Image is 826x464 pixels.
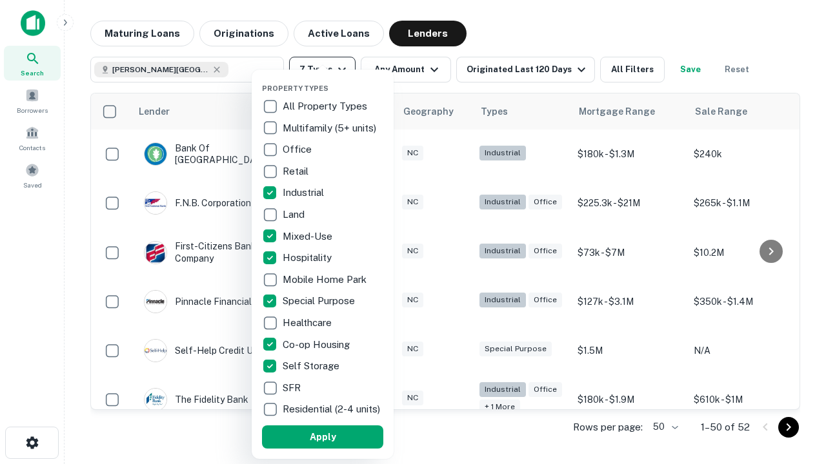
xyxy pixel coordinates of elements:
p: All Property Types [283,99,370,114]
p: Mixed-Use [283,229,335,244]
p: Hospitality [283,250,334,266]
p: Self Storage [283,358,342,374]
p: Retail [283,164,311,179]
iframe: Chat Widget [761,361,826,423]
p: Healthcare [283,315,334,331]
p: Land [283,207,307,222]
p: Office [283,142,314,157]
p: Multifamily (5+ units) [283,121,379,136]
button: Apply [262,425,383,449]
p: Mobile Home Park [283,272,369,287]
p: Residential (2-4 units) [283,401,383,417]
p: SFR [283,380,303,396]
span: Property Types [262,84,328,92]
p: Co-op Housing [283,337,352,353]
p: Industrial [283,185,327,200]
p: Special Purpose [283,293,358,309]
